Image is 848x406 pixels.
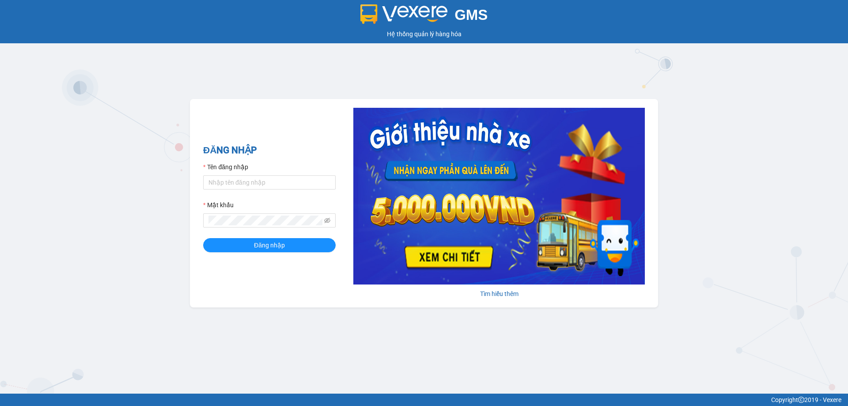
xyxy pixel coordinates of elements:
a: GMS [360,13,488,20]
div: Tìm hiểu thêm [353,289,645,299]
img: banner-0 [353,108,645,285]
h2: ĐĂNG NHẬP [203,143,336,158]
img: logo 2 [360,4,448,24]
div: Hệ thống quản lý hàng hóa [2,29,846,39]
label: Mật khẩu [203,200,234,210]
div: Copyright 2019 - Vexere [7,395,841,405]
button: Đăng nhập [203,238,336,252]
input: Mật khẩu [208,216,322,225]
input: Tên đăng nhập [203,175,336,190]
label: Tên đăng nhập [203,162,248,172]
span: eye-invisible [324,217,330,224]
span: GMS [454,7,488,23]
span: copyright [798,397,804,403]
span: Đăng nhập [254,240,285,250]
